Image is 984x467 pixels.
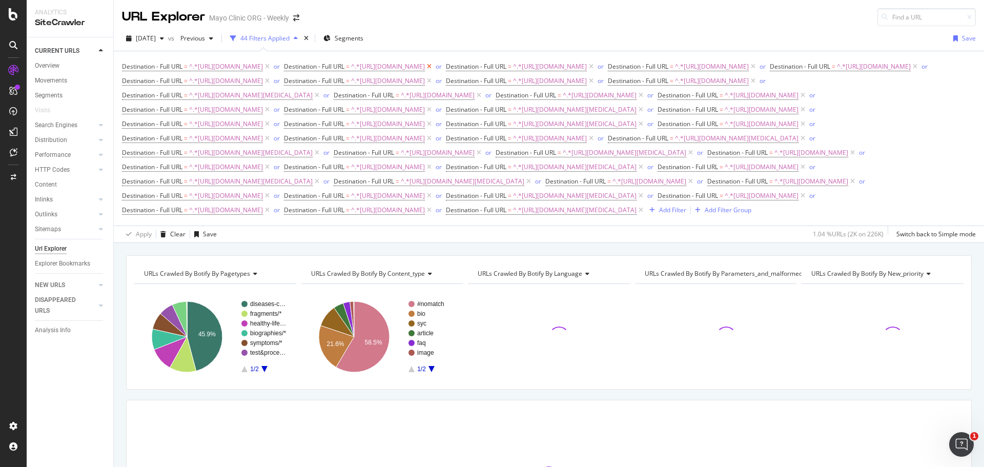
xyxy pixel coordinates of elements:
span: Destination - Full URL [446,134,506,143]
span: ^.*[URL][DOMAIN_NAME] [513,59,587,74]
div: or [436,191,442,200]
span: = [346,206,350,214]
span: ^.*[URL][DOMAIN_NAME] [189,59,263,74]
span: ^.*[URL][DOMAIN_NAME] [189,160,263,174]
div: Search Engines [35,120,77,131]
a: Movements [35,75,106,86]
button: or [809,162,815,172]
span: ^.*[URL][DOMAIN_NAME] [351,103,425,117]
span: ^.*[URL][DOMAIN_NAME] [189,189,263,203]
div: or [485,148,491,157]
div: Segments [35,90,63,101]
span: ^.*[URL][DOMAIN_NAME][MEDICAL_DATA] [675,131,798,146]
span: URLs Crawled By Botify By parameters_and_malformed_urls [645,269,816,278]
span: = [184,62,188,71]
span: = [670,76,673,85]
a: Segments [35,90,106,101]
span: = [184,206,188,214]
div: Analytics [35,8,105,17]
div: or [809,91,815,99]
span: = [396,91,399,99]
span: Destination - Full URL [284,76,344,85]
h4: URLs Crawled By Botify By content_type [309,266,454,282]
button: Save [949,30,976,47]
svg: A chart. [134,292,295,381]
span: Destination - Full URL [608,76,668,85]
span: URLs Crawled By Botify By new_priority [811,269,924,278]
span: URLs Crawled By Botify By language [478,269,582,278]
span: = [508,76,511,85]
div: or [436,62,442,71]
button: or [436,76,442,86]
span: Destination - Full URL [284,62,344,71]
div: or [436,206,442,214]
button: or [274,191,280,200]
span: = [720,119,723,128]
div: or [809,163,815,171]
span: ^.*[URL][DOMAIN_NAME] [513,131,587,146]
button: or [274,205,280,215]
button: or [859,148,865,157]
button: or [436,62,442,71]
span: ^.*[URL][DOMAIN_NAME] [563,88,637,103]
div: or [598,76,604,85]
span: URLs Crawled By Botify By content_type [311,269,425,278]
div: or [436,76,442,85]
div: or [274,62,280,71]
a: DISAPPEARED URLS [35,295,96,316]
span: ^.*[URL][DOMAIN_NAME][MEDICAL_DATA] [513,203,637,217]
span: 1 [970,432,978,440]
span: = [346,76,350,85]
span: Destination - Full URL [122,119,182,128]
button: or [436,105,442,114]
div: Content [35,179,57,190]
span: = [184,148,188,157]
span: = [184,134,188,143]
div: URL Explorer [122,8,205,26]
div: Performance [35,150,71,160]
div: CURRENT URLS [35,46,79,56]
span: = [508,206,511,214]
div: Outlinks [35,209,57,220]
div: or [436,134,442,143]
span: = [184,177,188,186]
span: = [607,177,611,186]
span: = [720,163,723,171]
button: or [809,133,815,143]
span: 2025 Aug. 27th [136,34,156,43]
span: = [670,62,673,71]
div: or [697,177,703,186]
span: Destination - Full URL [608,62,668,71]
button: or [859,176,865,186]
span: Destination - Full URL [770,62,830,71]
span: = [346,191,350,200]
div: Inlinks [35,194,53,205]
span: = [346,134,350,143]
div: HTTP Codes [35,165,70,175]
button: Switch back to Simple mode [892,226,976,242]
button: or [647,105,653,114]
span: ^.*[URL][DOMAIN_NAME] [189,131,263,146]
span: ^.*[URL][DOMAIN_NAME][MEDICAL_DATA] [513,160,637,174]
div: Apply [136,230,152,238]
a: Visits [35,105,60,116]
button: Clear [156,226,186,242]
span: ^.*[URL][DOMAIN_NAME] [401,146,475,160]
button: or [647,191,653,200]
button: or [436,205,442,215]
div: or [760,76,766,85]
span: ^.*[URL][DOMAIN_NAME][MEDICAL_DATA] [189,88,313,103]
span: Destination - Full URL [608,134,668,143]
span: ^.*[URL][DOMAIN_NAME][MEDICAL_DATA] [513,189,637,203]
div: or [647,119,653,128]
button: or [921,62,928,71]
button: or [485,90,491,100]
span: ^.*[URL][DOMAIN_NAME] [725,88,798,103]
span: = [184,163,188,171]
span: ^.*[URL][DOMAIN_NAME] [351,189,425,203]
span: Destination - Full URL [545,177,606,186]
span: ^.*[URL][DOMAIN_NAME][MEDICAL_DATA] [401,174,524,189]
a: Performance [35,150,96,160]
